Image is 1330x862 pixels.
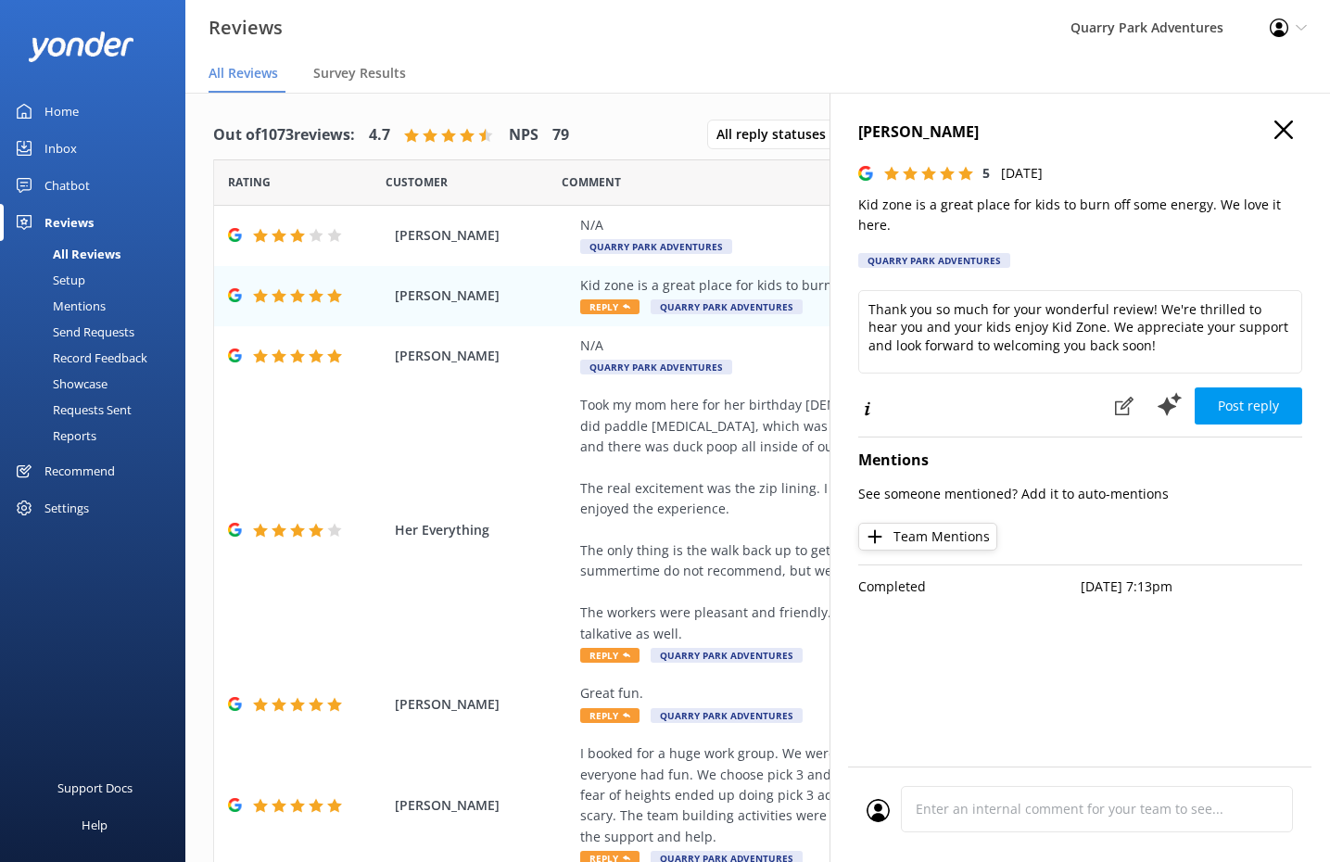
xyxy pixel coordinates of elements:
[395,346,571,366] span: [PERSON_NAME]
[11,267,185,293] a: Setup
[44,167,90,204] div: Chatbot
[11,267,85,293] div: Setup
[982,164,990,182] span: 5
[44,452,115,489] div: Recommend
[651,648,803,663] span: Quarry Park Adventures
[580,708,640,723] span: Reply
[11,293,106,319] div: Mentions
[858,120,1302,145] h4: [PERSON_NAME]
[580,360,732,374] span: Quarry Park Adventures
[11,319,134,345] div: Send Requests
[858,449,1302,473] h4: Mentions
[858,253,1010,268] div: Quarry Park Adventures
[11,397,132,423] div: Requests Sent
[11,371,185,397] a: Showcase
[82,806,108,843] div: Help
[1081,577,1303,597] p: [DATE] 7:13pm
[395,520,571,540] span: Her Everything
[858,523,997,551] button: Team Mentions
[313,64,406,82] span: Survey Results
[11,423,185,449] a: Reports
[580,275,1176,296] div: Kid zone is a great place for kids to burn off some energy. We love it here.
[57,769,133,806] div: Support Docs
[11,371,108,397] div: Showcase
[867,799,890,822] img: user_profile.svg
[11,423,96,449] div: Reports
[28,32,134,62] img: yonder-white-logo.png
[1274,120,1293,141] button: Close
[580,683,1176,704] div: Great fun.
[228,173,271,191] span: Date
[580,239,732,254] span: Quarry Park Adventures
[395,694,571,715] span: [PERSON_NAME]
[209,64,278,82] span: All Reviews
[44,204,94,241] div: Reviews
[580,743,1176,847] div: I booked for a huge work group. We were there for our team building. It was amazing and everyone ...
[11,241,120,267] div: All Reviews
[509,123,538,147] h4: NPS
[369,123,390,147] h4: 4.7
[11,397,185,423] a: Requests Sent
[11,345,185,371] a: Record Feedback
[552,123,569,147] h4: 79
[858,484,1302,504] p: See someone mentioned? Add it to auto-mentions
[44,489,89,526] div: Settings
[395,285,571,306] span: [PERSON_NAME]
[395,225,571,246] span: [PERSON_NAME]
[858,290,1302,374] textarea: Thank you so much for your wonderful review! We're thrilled to hear you and your kids enjoy Kid Z...
[651,299,803,314] span: Quarry Park Adventures
[651,708,803,723] span: Quarry Park Adventures
[11,293,185,319] a: Mentions
[858,577,1081,597] p: Completed
[11,241,185,267] a: All Reviews
[580,395,1176,644] div: Took my mom here for her birthday [DEMOGRAPHIC_DATA] and we had a great experience. We did paddle...
[44,93,79,130] div: Home
[716,124,837,145] span: All reply statuses
[386,173,448,191] span: Date
[209,13,283,43] h3: Reviews
[562,173,621,191] span: Question
[1001,163,1043,184] p: [DATE]
[580,336,1176,356] div: N/A
[11,319,185,345] a: Send Requests
[580,648,640,663] span: Reply
[580,215,1176,235] div: N/A
[858,195,1302,236] p: Kid zone is a great place for kids to burn off some energy. We love it here.
[1195,387,1302,425] button: Post reply
[44,130,77,167] div: Inbox
[580,299,640,314] span: Reply
[11,345,147,371] div: Record Feedback
[395,795,571,816] span: [PERSON_NAME]
[213,123,355,147] h4: Out of 1073 reviews:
